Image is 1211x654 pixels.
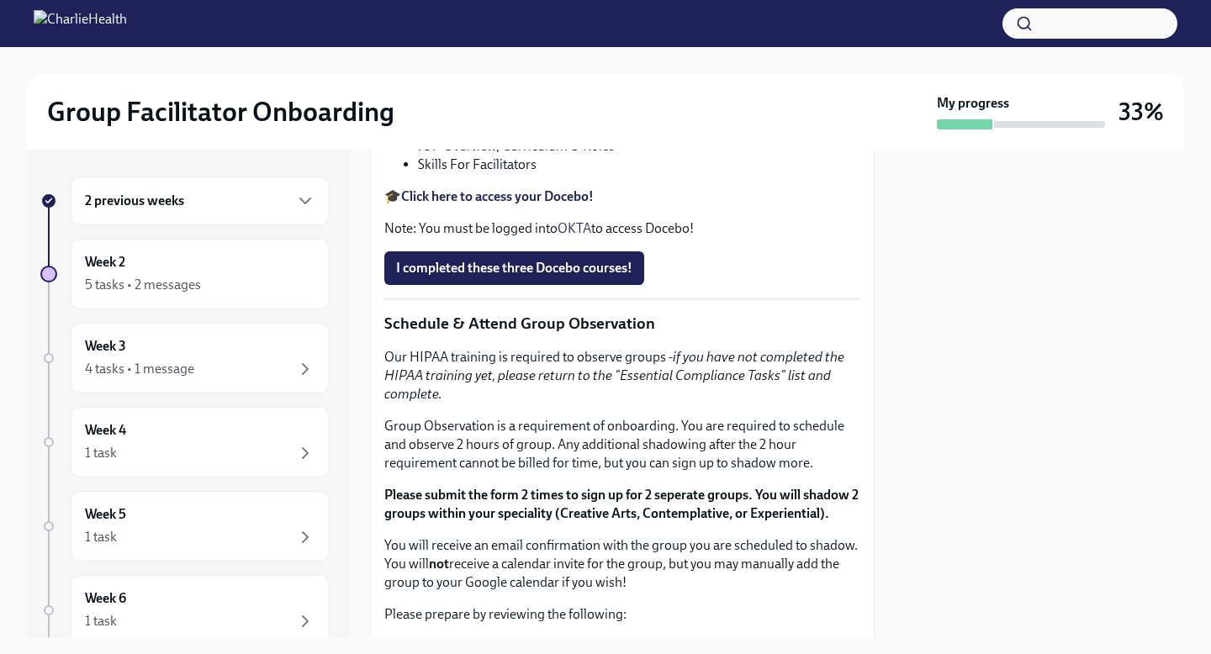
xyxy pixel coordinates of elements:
[85,444,117,462] div: 1 task
[384,348,860,403] p: Our HIPAA training is required to observe groups -
[85,253,125,272] h6: Week 2
[937,94,1009,113] strong: My progress
[384,487,859,521] strong: Please submit the form 2 times to sign up for 2 seperate groups. You will shadow 2 groups within ...
[40,239,330,309] a: Week 25 tasks • 2 messages
[396,260,632,277] span: I completed these three Docebo courses!
[384,536,860,592] p: You will receive an email confirmation with the group you are scheduled to shadow. You will recei...
[40,323,330,393] a: Week 34 tasks • 1 message
[40,407,330,477] a: Week 41 task
[418,156,860,174] li: Skills For Facilitators
[85,276,201,294] div: 5 tasks • 2 messages
[558,220,591,236] a: OKTA
[85,337,126,356] h6: Week 3
[401,188,594,204] a: Click here to access your Docebo!
[384,349,844,402] em: if you have not completed the HIPAA training yet, please return to the "Essential Compliance Task...
[85,505,126,524] h6: Week 5
[384,417,860,472] p: Group Observation is a requirement of onboarding. You are required to schedule and observe 2 hour...
[429,556,449,572] strong: not
[40,491,330,562] a: Week 51 task
[384,187,860,206] p: 🎓
[40,575,330,646] a: Week 61 task
[47,95,394,129] h2: Group Facilitator Onboarding
[85,192,184,210] h6: 2 previous weeks
[85,360,194,378] div: 4 tasks • 1 message
[34,10,127,37] img: CharlieHealth
[85,612,117,630] div: 1 task
[85,421,126,440] h6: Week 4
[1118,97,1164,127] h3: 33%
[384,251,644,285] button: I completed these three Docebo courses!
[384,219,860,238] p: Note: You must be logged into to access Docebo!
[384,313,860,335] p: Schedule & Attend Group Observation
[384,605,860,624] p: Please prepare by reviewing the following:
[71,177,330,225] div: 2 previous weeks
[85,528,117,546] div: 1 task
[85,589,126,608] h6: Week 6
